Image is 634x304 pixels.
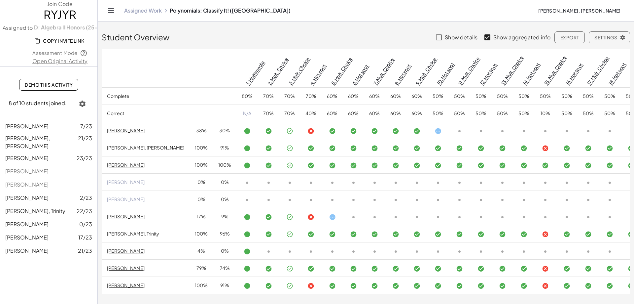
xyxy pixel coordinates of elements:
a: [PERSON_NAME] [107,127,145,133]
td: 50% [513,105,535,122]
i: Task not started. [520,214,527,221]
td: 60% [364,105,385,122]
i: Task not started. [456,248,463,255]
td: 50% [599,105,620,122]
i: Task finished and correct. [371,265,378,272]
label: Show aggregated info [493,29,550,45]
i: Task not started. [585,196,592,203]
i: Task finished and correct. [392,145,399,152]
i: Task finished and correct. [520,265,527,272]
td: 10% [535,105,556,122]
i: Task not started. [329,179,336,186]
i: Task finished and correct. [307,231,314,238]
td: 50% [470,88,492,105]
i: Task not started. [350,214,357,221]
i: Task not started. [520,248,527,255]
i: Task not started. [286,248,293,255]
i: Task not started. [456,214,463,221]
td: 50% [556,88,578,105]
i: Task not started. [520,128,527,135]
span: 7/23 [80,122,92,130]
i: Task finished. [244,128,251,135]
i: Task finished and correct. [329,231,336,238]
i: Task finished and part of it marked as correct. [286,214,293,221]
i: Task finished. [244,248,251,255]
td: 70% [279,105,300,122]
i: Task finished and incorrect. [542,265,549,272]
i: Task finished and correct. [542,162,549,169]
button: [PERSON_NAME]. [PERSON_NAME] [533,5,626,17]
span: [PERSON_NAME], [PERSON_NAME] [5,135,50,150]
i: Task not started. [606,214,613,221]
td: 100% [190,225,213,242]
td: 50% [492,105,513,122]
td: Complete [102,88,190,105]
button: Export [554,31,584,43]
i: Task not started. [563,248,570,255]
i: Task finished and correct. [520,145,527,152]
i: Task finished and correct. [329,162,336,169]
td: 50% [449,105,470,122]
td: 0% [190,174,213,191]
i: Task finished. [244,265,251,272]
span: 21/23 [78,247,92,255]
i: Task not started. [606,196,613,203]
i: Task finished and correct. [307,162,314,169]
i: Task finished and correct. [435,162,441,169]
a: 6. Hot spot [351,63,369,86]
i: Task finished and correct. [435,231,441,238]
a: [PERSON_NAME] [107,282,145,288]
td: 0% [213,242,236,260]
i: Task not started. [286,196,293,203]
td: Correct [102,105,190,122]
i: Task not started. [286,179,293,186]
i: Task finished and incorrect. [307,128,314,135]
i: Task not started. [542,214,549,221]
a: 3. Mult. Choice [287,56,310,86]
a: [PERSON_NAME], [PERSON_NAME] [107,145,184,151]
i: Task finished and correct. [265,231,272,238]
i: Task finished and correct. [477,231,484,238]
i: Task not started. [413,179,420,186]
i: Task finished. [244,162,251,169]
i: Task finished and correct. [585,162,592,169]
i: Task finished and correct. [350,231,357,238]
a: 16. Hot spot [564,62,584,86]
i: Task finished. [244,145,251,152]
span: Correct [220,56,247,88]
td: 70% [258,88,279,105]
td: 50% [599,88,620,105]
span: [PERSON_NAME] [5,221,49,228]
td: 0% [213,191,236,208]
a: 8. Hot spot [393,63,412,86]
td: 60% [406,88,427,105]
td: 60% [322,105,343,122]
td: 60% [322,88,343,105]
i: Task finished and part of it marked as correct. [286,128,293,135]
i: Task finished and correct. [392,265,399,272]
td: 60% [343,105,364,122]
i: Task not started. [244,179,251,186]
a: [PERSON_NAME] [107,248,145,254]
i: Task finished and correct. [520,231,527,238]
i: Task not started. [477,179,484,186]
i: Task finished and correct. [606,162,613,169]
i: Task finished and correct. [265,128,272,135]
i: Task not started. [413,196,420,203]
span: 17/23 [78,234,92,241]
td: 17% [190,208,213,225]
span: 2/23 [80,194,92,202]
a: 1. Multimedia [245,60,265,86]
i: Task not started. [477,196,484,203]
i: Task not started. [606,248,613,255]
i: Task not started. [307,248,314,255]
i: Task finished and correct. [456,145,463,152]
i: Task not started. [329,196,336,203]
i: Task not started. [265,196,272,203]
i: Task finished and correct. [307,265,314,272]
span: Complete [198,64,217,86]
i: Task not started. [350,196,357,203]
a: 5. Mult. Choice [330,56,353,86]
td: 38% [190,122,213,139]
i: Task not started. [563,128,570,135]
